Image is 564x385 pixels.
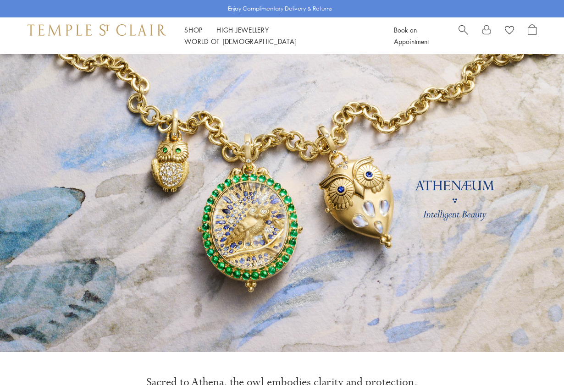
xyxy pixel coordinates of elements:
[184,25,203,34] a: ShopShop
[518,342,555,376] iframe: Gorgias live chat messenger
[228,4,332,13] p: Enjoy Complimentary Delivery & Returns
[394,25,429,46] a: Book an Appointment
[28,24,166,35] img: Temple St. Clair
[216,25,269,34] a: High JewelleryHigh Jewellery
[528,24,536,47] a: Open Shopping Bag
[184,24,373,47] nav: Main navigation
[184,37,297,46] a: World of [DEMOGRAPHIC_DATA]World of [DEMOGRAPHIC_DATA]
[459,24,468,47] a: Search
[505,24,514,38] a: View Wishlist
